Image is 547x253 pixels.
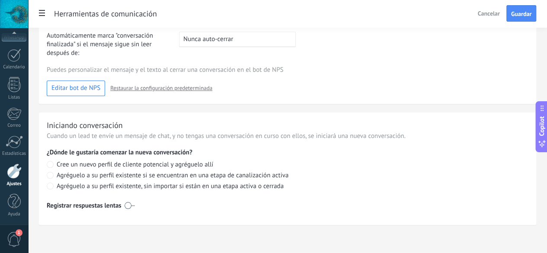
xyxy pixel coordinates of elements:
[47,148,528,157] p: ¿Dónde le gustaría comenzar la nueva conversación?
[47,183,528,191] label: Agréguelo a su perfil existente, sin importar si están en una etapa activa o cerrada
[2,151,27,157] div: Estadísticas
[47,120,123,130] div: Iniciando conversación
[2,211,27,217] div: Ayuda
[2,123,27,128] div: Correo
[47,66,528,74] p: Puedes personalizar el mensaje y el texto al cerrar una conversación en el bot de NPS
[47,202,122,210] div: Registrar respuestas lentas
[107,83,216,93] a: Restaurar la configuración predeterminada
[54,5,474,22] h2: Herramientas de comunicación
[183,35,233,43] span: Nunca auto-cerrar
[511,11,531,17] span: Guardar
[2,181,27,187] div: Ajustes
[57,160,213,169] span: Cree un nuevo perfil de cliente potencial y agréguelo allí
[506,5,536,22] button: Guardar
[537,116,546,136] span: Copilot
[47,80,105,96] button: Editar bot de NPS
[47,32,171,58] span: Automáticamente marca "conversación finalizada" si el mensaje sigue sin leer después de:
[57,171,288,179] span: Agréguelo a su perfil existente si se encuentran en una etapa de canalización activa
[47,132,528,140] p: Cuando un lead te envíe un mensaje de chat, y no tengas una conversación en curso con ellos, se i...
[47,172,528,180] label: Agréguelo a su perfil existente si se encuentran en una etapa de canalización activa
[51,85,100,91] span: Editar bot de NPS
[2,95,27,100] div: Listas
[16,229,22,236] span: 1
[478,10,500,17] span: Cancelar
[47,161,528,169] label: Cree un nuevo perfil de cliente potencial y agréguelo allí
[2,64,27,70] div: Calendario
[57,182,284,190] span: Agréguelo a su perfil existente, sin importar si están en una etapa activa o cerrada
[474,7,503,20] button: Cancelar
